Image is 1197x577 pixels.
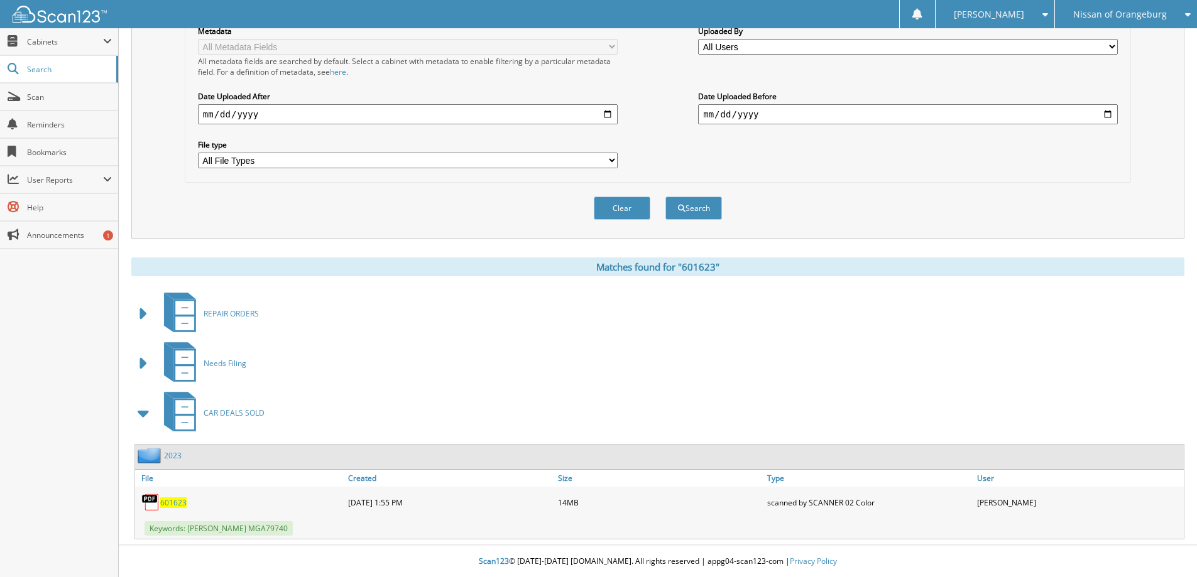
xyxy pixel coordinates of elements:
span: Scan123 [479,556,509,566]
a: Size [555,470,765,487]
button: Clear [594,197,650,220]
div: [PERSON_NAME] [974,490,1184,515]
span: Keywords: [PERSON_NAME] MGA79740 [145,521,293,536]
a: Type [764,470,974,487]
img: PDF.png [141,493,160,512]
a: CAR DEALS SOLD [156,388,265,438]
a: Created [345,470,555,487]
label: Date Uploaded Before [698,91,1118,102]
span: [PERSON_NAME] [954,11,1024,18]
span: Announcements [27,230,112,240]
label: File type [198,139,618,150]
div: All metadata fields are searched by default. Select a cabinet with metadata to enable filtering b... [198,56,618,77]
img: scan123-logo-white.svg [13,6,107,23]
div: scanned by SCANNER 02 Color [764,490,974,515]
div: 1 [103,230,113,240]
span: Bookmarks [27,147,112,158]
a: User [974,470,1184,487]
button: Search [665,197,722,220]
input: end [698,104,1118,124]
div: © [DATE]-[DATE] [DOMAIN_NAME]. All rights reserved | appg04-scan123-com | [119,546,1197,577]
label: Uploaded By [698,26,1118,36]
span: Needs Filing [204,358,246,369]
span: Help [27,202,112,213]
a: Privacy Policy [790,556,837,566]
label: Metadata [198,26,618,36]
span: Search [27,64,110,75]
span: Nissan of Orangeburg [1073,11,1167,18]
a: File [135,470,345,487]
input: start [198,104,618,124]
div: 14MB [555,490,765,515]
a: here [330,67,346,77]
div: Matches found for "601623" [131,257,1184,276]
span: CAR DEALS SOLD [204,407,265,418]
a: 601623 [160,497,187,508]
a: 2023 [164,450,182,461]
span: User Reports [27,175,103,185]
label: Date Uploaded After [198,91,618,102]
div: [DATE] 1:55 PM [345,490,555,515]
span: Cabinets [27,36,103,47]
span: Reminders [27,119,112,130]
a: Needs Filing [156,338,246,388]
span: REPAIR ORDERS [204,308,259,319]
img: folder2.png [138,448,164,463]
iframe: Chat Widget [1134,517,1197,577]
a: REPAIR ORDERS [156,289,259,338]
span: Scan [27,92,112,102]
